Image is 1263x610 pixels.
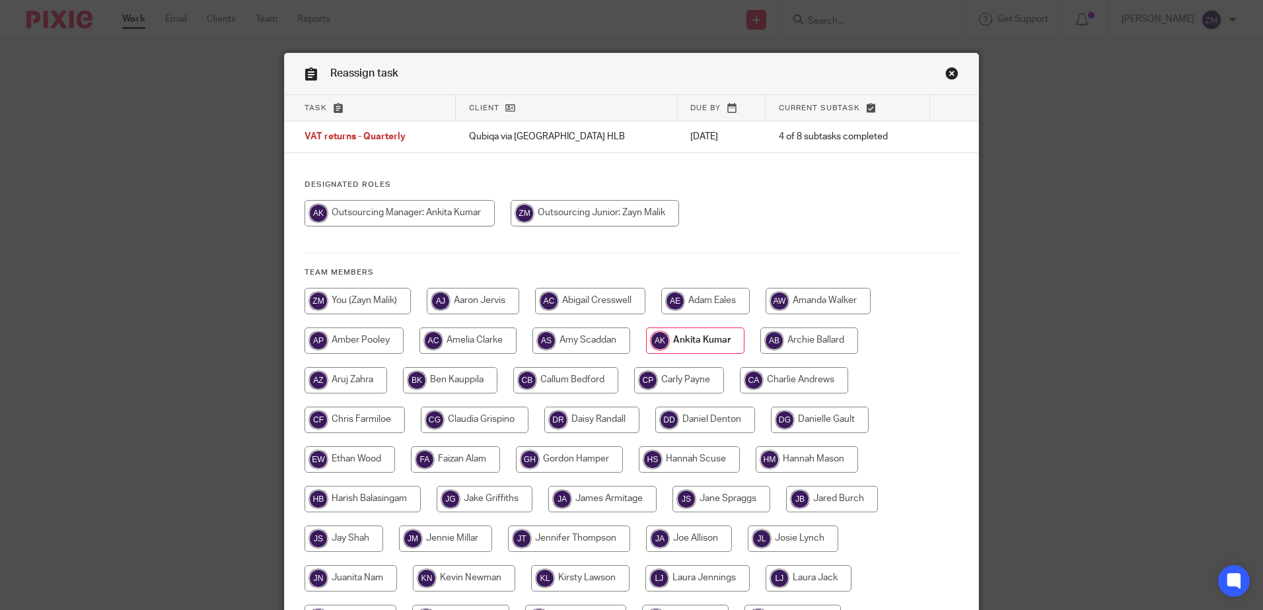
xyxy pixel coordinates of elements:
[690,130,752,143] p: [DATE]
[305,267,958,278] h4: Team members
[766,121,930,153] td: 4 of 8 subtasks completed
[690,104,721,112] span: Due by
[330,68,398,79] span: Reassign task
[305,133,406,142] span: VAT returns - Quarterly
[305,180,958,190] h4: Designated Roles
[779,104,860,112] span: Current subtask
[469,130,664,143] p: Qubiqa via [GEOGRAPHIC_DATA] HLB
[945,67,958,85] a: Close this dialog window
[469,104,499,112] span: Client
[305,104,327,112] span: Task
